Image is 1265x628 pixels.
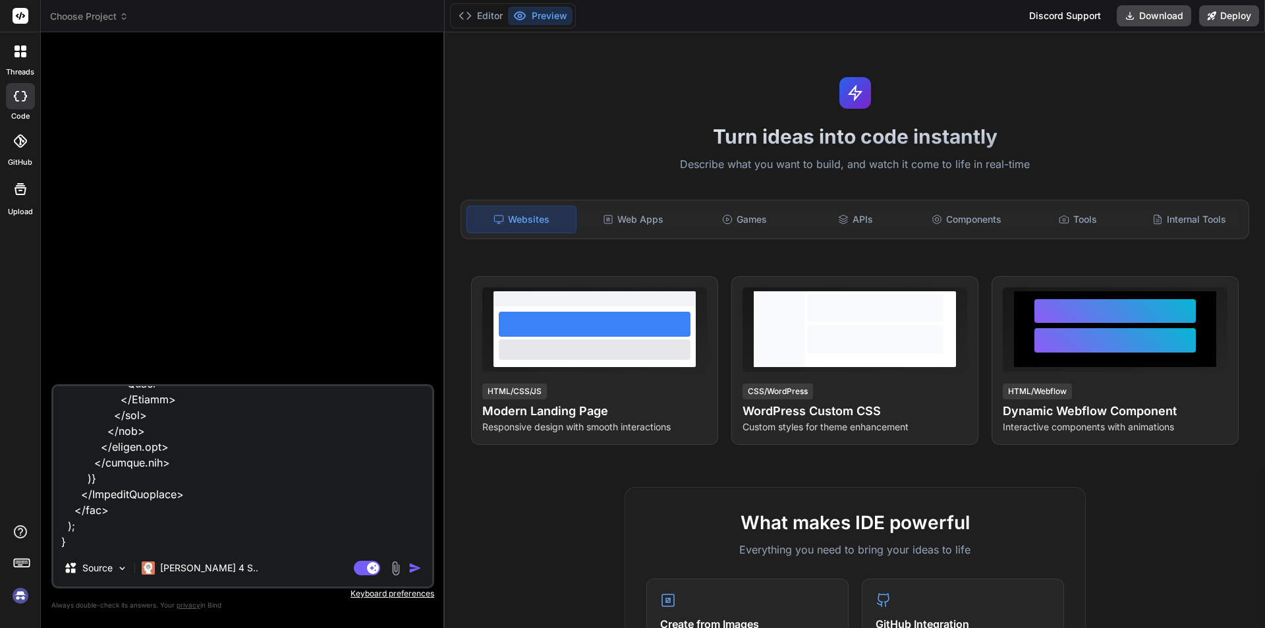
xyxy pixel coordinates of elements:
img: signin [9,585,32,607]
p: Describe what you want to build, and watch it come to life in real-time [453,156,1257,173]
div: Websites [466,206,576,233]
label: GitHub [8,157,32,168]
p: Always double-check its answers. Your in Bind [51,599,434,612]
p: [PERSON_NAME] 4 S.. [160,561,258,575]
span: Choose Project [50,10,128,23]
div: APIs [801,206,910,233]
img: Claude 4 Sonnet [142,561,155,575]
p: Source [82,561,113,575]
img: icon [408,561,422,575]
p: Custom styles for theme enhancement [743,420,967,434]
h4: Modern Landing Page [482,402,707,420]
button: Download [1117,5,1191,26]
button: Editor [453,7,508,25]
p: Responsive design with smooth interactions [482,420,707,434]
h4: WordPress Custom CSS [743,402,967,420]
label: threads [6,67,34,78]
div: Components [913,206,1021,233]
h4: Dynamic Webflow Component [1003,402,1227,420]
div: CSS/WordPress [743,384,813,399]
div: Internal Tools [1135,206,1243,233]
p: Everything you need to bring your ideas to life [646,542,1064,557]
img: attachment [388,561,403,576]
h1: Turn ideas into code instantly [453,125,1257,148]
button: Preview [508,7,573,25]
span: privacy [177,601,200,609]
button: Deploy [1199,5,1259,26]
div: Web Apps [579,206,688,233]
img: Pick Models [117,563,128,574]
div: Discord Support [1021,5,1109,26]
div: Games [690,206,799,233]
label: Upload [8,206,33,217]
div: Tools [1024,206,1133,233]
p: Keyboard preferences [51,588,434,599]
div: HTML/Webflow [1003,384,1072,399]
textarea: Loremip dol sitam cons ad elit sed doe. Temp: "inc utlabo"; etdolo { magNaali, eniMadmin } veni "... [53,386,432,550]
div: HTML/CSS/JS [482,384,547,399]
p: Interactive components with animations [1003,420,1227,434]
h2: What makes IDE powerful [646,509,1064,536]
label: code [11,111,30,122]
